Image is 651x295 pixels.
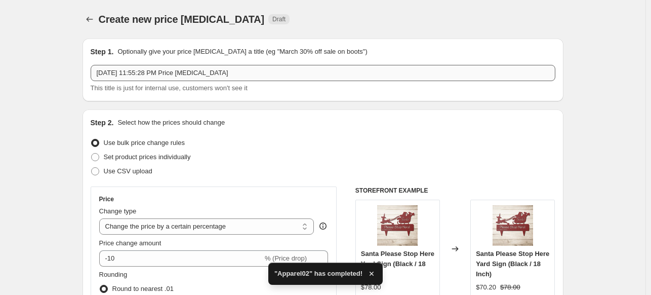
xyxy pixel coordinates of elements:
[265,254,307,262] span: % (Price drop)
[476,283,496,291] span: $70.20
[91,84,248,92] span: This title is just for internal use, customers won't see it
[91,47,114,57] h2: Step 1.
[99,250,263,267] input: -15
[99,271,128,278] span: Rounding
[112,285,174,292] span: Round to nearest .01
[104,167,152,175] span: Use CSV upload
[99,239,161,247] span: Price change amount
[99,195,114,203] h3: Price
[377,205,418,246] img: Santa_Sleigh_Please_Stop_Here_Metal_Ou_Red_Simple_Wood_BKGD_Mockup_png_80x.jpg
[500,283,520,291] span: $78.00
[104,139,185,146] span: Use bulk price change rules
[493,205,533,246] img: Santa_Sleigh_Please_Stop_Here_Metal_Ou_Red_Simple_Wood_BKGD_Mockup_png_80x.jpg
[361,250,434,278] span: Santa Please Stop Here Yard Sign (Black / 18 Inch)
[274,269,362,279] span: "Apparel02" has completed!
[355,187,555,195] h6: STOREFRONT EXAMPLE
[272,15,286,23] span: Draft
[91,65,555,81] input: 30% off holiday sale
[83,12,97,26] button: Price change jobs
[476,250,549,278] span: Santa Please Stop Here Yard Sign (Black / 18 Inch)
[91,118,114,128] h2: Step 2.
[117,118,225,128] p: Select how the prices should change
[99,14,265,25] span: Create new price [MEDICAL_DATA]
[104,153,191,161] span: Set product prices individually
[318,221,328,231] div: help
[99,207,137,215] span: Change type
[117,47,367,57] p: Optionally give your price [MEDICAL_DATA] a title (eg "March 30% off sale on boots")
